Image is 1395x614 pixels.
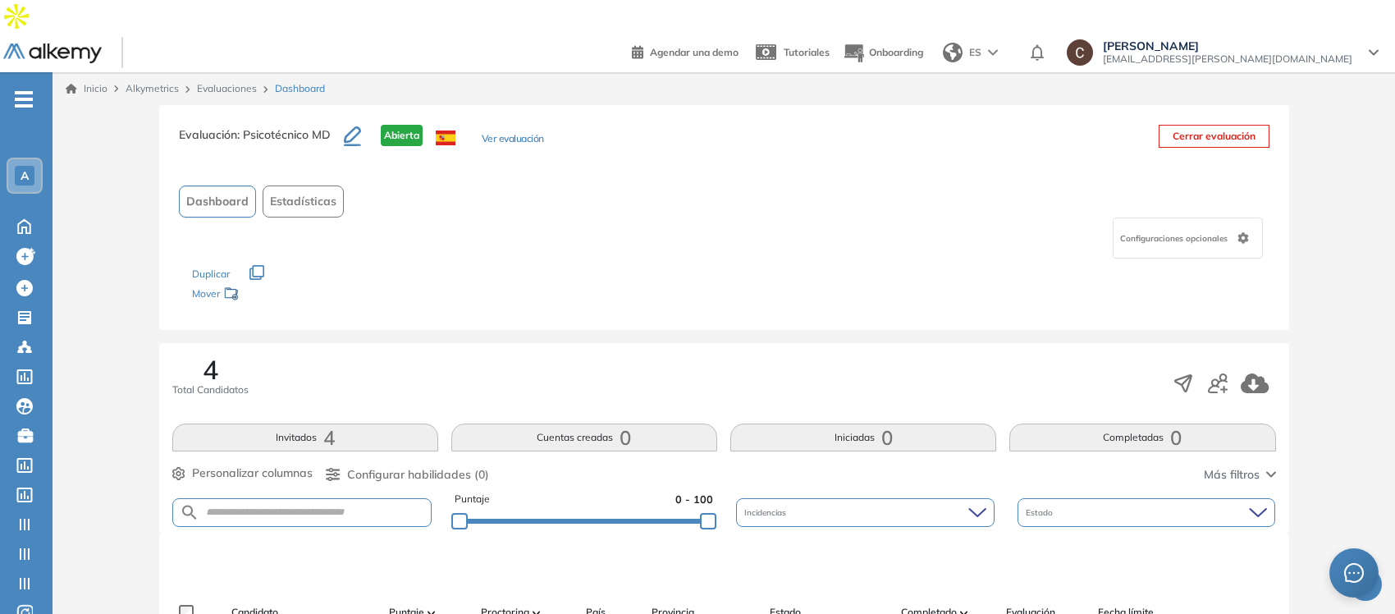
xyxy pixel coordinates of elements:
a: Agendar una demo [632,41,739,61]
span: Dashboard [186,193,249,210]
button: Ver evaluación [482,131,544,149]
button: Personalizar columnas [172,465,313,482]
span: 0 - 100 [675,492,713,507]
button: Iniciadas0 [730,424,996,451]
div: Estado [1018,498,1276,527]
img: Logo [3,44,102,64]
img: ESP [436,131,455,145]
span: Personalizar columnas [192,465,313,482]
span: [PERSON_NAME] [1103,39,1352,53]
button: Cerrar evaluación [1159,125,1269,148]
div: Incidencias [736,498,995,527]
div: Mover [192,280,356,310]
button: Onboarding [843,35,923,71]
span: Dashboard [275,81,325,96]
span: A [21,169,29,182]
span: : Psicotécnico MD [237,127,331,142]
button: Invitados4 [172,424,438,451]
span: Configuraciones opcionales [1120,232,1231,245]
span: Configurar habilidades (0) [347,466,489,483]
span: Total Candidatos [172,383,249,397]
span: 4 [203,356,218,383]
span: Incidencias [744,506,789,519]
span: Estado [1026,506,1056,519]
span: Agendar una demo [650,46,739,58]
span: Onboarding [869,46,923,58]
span: Abierta [381,125,423,146]
span: Más filtros [1204,466,1260,483]
img: world [943,43,963,62]
span: message [1344,563,1364,583]
a: Inicio [66,81,107,96]
i: - [15,98,33,101]
span: Puntaje [455,492,490,507]
img: SEARCH_ALT [180,502,199,523]
a: Tutoriales [752,31,830,74]
span: Estadísticas [270,193,336,210]
button: Más filtros [1204,466,1276,483]
span: Tutoriales [784,46,830,58]
div: Configuraciones opcionales [1113,218,1263,259]
span: [EMAIL_ADDRESS][PERSON_NAME][DOMAIN_NAME] [1103,53,1352,66]
button: Cuentas creadas0 [451,424,717,451]
img: arrow [988,49,998,56]
a: Evaluaciones [197,82,257,94]
button: Dashboard [179,186,256,218]
button: Configurar habilidades (0) [326,466,489,483]
button: Completadas0 [1009,424,1275,451]
span: Alkymetrics [126,82,179,94]
button: Estadísticas [263,186,344,218]
h3: Evaluación [179,125,344,159]
span: ES [969,45,981,60]
span: Duplicar [192,268,230,280]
